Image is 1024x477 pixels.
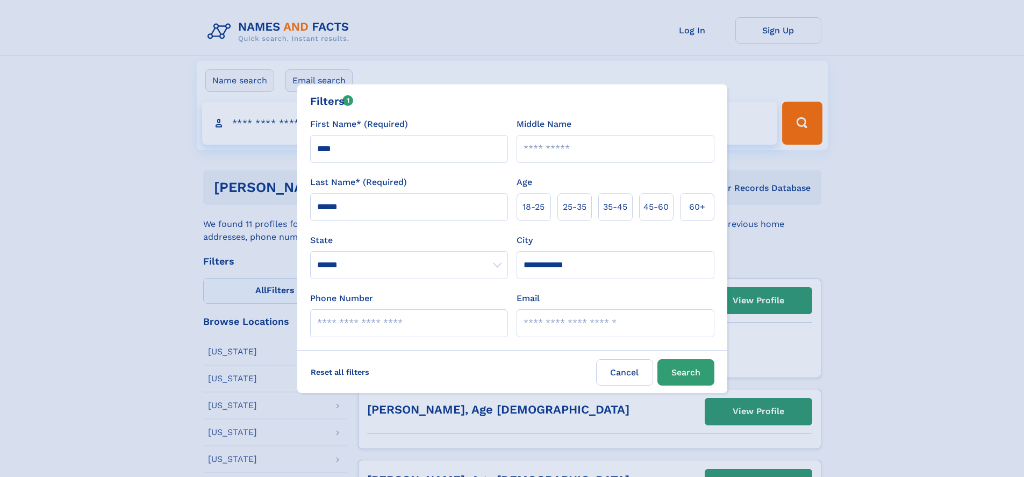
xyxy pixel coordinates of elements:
button: Search [657,359,714,386]
label: Last Name* (Required) [310,176,407,189]
label: Email [517,292,540,305]
label: Cancel [596,359,653,386]
span: 60+ [689,201,705,213]
label: Reset all filters [304,359,376,385]
label: City [517,234,533,247]
div: Filters [310,93,354,109]
label: Phone Number [310,292,373,305]
span: 25‑35 [563,201,586,213]
label: State [310,234,508,247]
label: First Name* (Required) [310,118,408,131]
label: Middle Name [517,118,571,131]
span: 18‑25 [522,201,545,213]
span: 35‑45 [603,201,627,213]
span: 45‑60 [643,201,669,213]
label: Age [517,176,532,189]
